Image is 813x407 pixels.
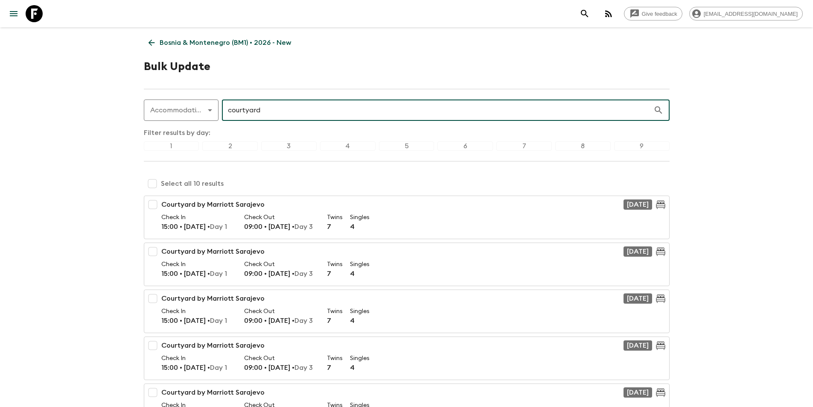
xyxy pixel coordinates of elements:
[144,128,670,138] p: Filter results by day:
[327,307,340,316] p: Twins
[161,354,234,363] p: Check In
[624,387,652,398] div: [DATE]
[5,5,22,22] button: menu
[624,340,652,351] div: [DATE]
[327,213,340,222] p: Twins
[294,270,313,277] span: Day 3
[161,269,234,279] p: 15:00 • [DATE] •
[244,260,317,269] p: Check Out
[350,307,363,316] p: Singles
[350,213,363,222] p: Singles
[350,363,363,373] p: 4
[144,141,199,151] div: 1
[350,269,363,279] p: 4
[210,270,227,277] span: Day 1
[327,269,340,279] p: 7
[161,316,234,326] p: 15:00 • [DATE] •
[161,246,265,257] p: Courtyard by Marriott Sarajevo
[327,222,340,232] p: 7
[161,179,224,189] p: Select all 10 results
[350,354,363,363] p: Singles
[210,317,227,324] span: Day 1
[496,141,552,151] div: 7
[144,58,210,75] h1: Bulk Update
[437,141,493,151] div: 6
[699,11,802,17] span: [EMAIL_ADDRESS][DOMAIN_NAME]
[350,222,363,232] p: 4
[144,98,218,122] div: Accommodation
[576,5,593,22] button: search adventures
[202,141,258,151] div: 2
[244,363,317,373] p: 09:00 • [DATE] •
[350,260,363,269] p: Singles
[161,222,234,232] p: 15:00 • [DATE] •
[210,364,227,371] span: Day 1
[244,269,317,279] p: 09:00 • [DATE] •
[624,293,652,304] div: [DATE]
[327,260,340,269] p: Twins
[555,141,611,151] div: 8
[244,354,317,363] p: Check Out
[379,141,434,151] div: 5
[294,364,313,371] span: Day 3
[624,199,652,210] div: [DATE]
[244,307,317,316] p: Check Out
[327,316,340,326] p: 7
[222,98,653,122] input: e.g. "tree house"
[144,337,670,380] button: Courtyard by Marriott Sarajevo[DATE]Check In15:00 • [DATE] •Day 1Check Out09:00 • [DATE] •Day 3Tw...
[161,340,265,351] p: Courtyard by Marriott Sarajevo
[161,307,234,316] p: Check In
[161,293,265,304] p: Courtyard by Marriott Sarajevo
[144,196,670,239] button: Courtyard by Marriott Sarajevo[DATE]Check In15:00 • [DATE] •Day 1Check Out09:00 • [DATE] •Day 3Tw...
[244,222,317,232] p: 09:00 • [DATE] •
[624,246,652,257] div: [DATE]
[294,223,313,230] span: Day 3
[161,363,234,373] p: 15:00 • [DATE] •
[294,317,313,324] span: Day 3
[161,213,234,222] p: Check In
[161,260,234,269] p: Check In
[327,363,340,373] p: 7
[210,223,227,230] span: Day 1
[327,354,340,363] p: Twins
[161,387,265,398] p: Courtyard by Marriott Sarajevo
[261,141,317,151] div: 3
[689,7,803,20] div: [EMAIL_ADDRESS][DOMAIN_NAME]
[244,213,317,222] p: Check Out
[614,141,670,151] div: 9
[144,290,670,333] button: Courtyard by Marriott Sarajevo[DATE]Check In15:00 • [DATE] •Day 1Check Out09:00 • [DATE] •Day 3Tw...
[144,34,296,51] a: Bosnia & Montenegro (BM1) • 2026 - New
[160,38,291,48] p: Bosnia & Montenegro (BM1) • 2026 - New
[624,7,682,20] a: Give feedback
[637,11,682,17] span: Give feedback
[161,199,265,210] p: Courtyard by Marriott Sarajevo
[144,243,670,286] button: Courtyard by Marriott Sarajevo[DATE]Check In15:00 • [DATE] •Day 1Check Out09:00 • [DATE] •Day 3Tw...
[320,141,376,151] div: 4
[244,316,317,326] p: 09:00 • [DATE] •
[350,316,363,326] p: 4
